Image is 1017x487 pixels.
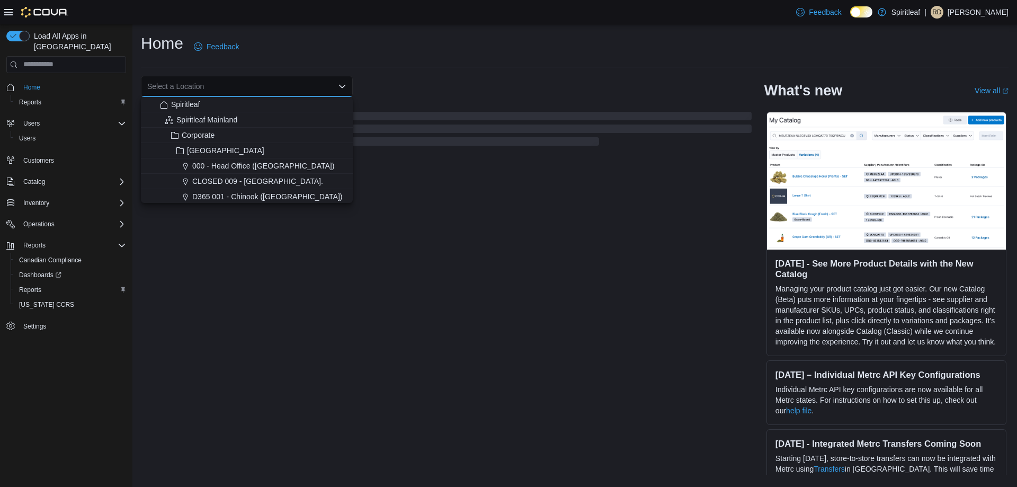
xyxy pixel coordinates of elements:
[15,254,126,267] span: Canadian Compliance
[775,258,997,279] h3: [DATE] - See More Product Details with the New Catalog
[2,174,130,189] button: Catalog
[19,239,126,252] span: Reports
[975,86,1009,95] a: View allExternal link
[182,130,215,140] span: Corporate
[23,178,45,186] span: Catalog
[19,197,126,209] span: Inventory
[30,31,126,52] span: Load All Apps in [GEOGRAPHIC_DATA]
[15,269,126,281] span: Dashboards
[19,239,50,252] button: Reports
[15,269,66,281] a: Dashboards
[775,369,997,380] h3: [DATE] – Individual Metrc API Key Configurations
[948,6,1009,19] p: [PERSON_NAME]
[15,132,126,145] span: Users
[19,175,126,188] span: Catalog
[850,17,851,18] span: Dark Mode
[19,256,82,264] span: Canadian Compliance
[187,145,264,156] span: [GEOGRAPHIC_DATA]
[176,114,237,125] span: Spiritleaf Mainland
[2,79,130,95] button: Home
[23,83,40,92] span: Home
[141,174,353,189] button: CLOSED 009 - [GEOGRAPHIC_DATA].
[15,298,78,311] a: [US_STATE] CCRS
[23,322,46,331] span: Settings
[11,253,130,268] button: Canadian Compliance
[141,33,183,54] h1: Home
[141,158,353,174] button: 000 - Head Office ([GEOGRAPHIC_DATA])
[2,196,130,210] button: Inventory
[775,284,997,347] p: Managing your product catalog just got easier. Our new Catalog (Beta) puts more information at yo...
[792,2,845,23] a: Feedback
[19,320,50,333] a: Settings
[11,297,130,312] button: [US_STATE] CCRS
[931,6,943,19] div: Ravi D
[2,318,130,334] button: Settings
[19,218,126,231] span: Operations
[2,116,130,131] button: Users
[141,128,353,143] button: Corporate
[19,81,126,94] span: Home
[21,7,68,17] img: Cova
[192,161,334,171] span: 000 - Head Office ([GEOGRAPHIC_DATA])
[2,238,130,253] button: Reports
[19,117,126,130] span: Users
[814,465,845,473] a: Transfers
[2,217,130,232] button: Operations
[141,189,353,205] button: D365 001 - Chinook ([GEOGRAPHIC_DATA])
[11,268,130,282] a: Dashboards
[23,199,49,207] span: Inventory
[15,284,126,296] span: Reports
[19,320,126,333] span: Settings
[809,7,841,17] span: Feedback
[15,298,126,311] span: Washington CCRS
[23,220,55,228] span: Operations
[23,156,54,165] span: Customers
[924,6,926,19] p: |
[192,176,323,187] span: CLOSED 009 - [GEOGRAPHIC_DATA].
[764,82,842,99] h2: What's new
[19,117,44,130] button: Users
[171,99,200,110] span: Spiritleaf
[1002,88,1009,94] svg: External link
[190,36,243,57] a: Feedback
[891,6,920,19] p: Spiritleaf
[775,438,997,449] h3: [DATE] - Integrated Metrc Transfers Coming Soon
[19,300,74,309] span: [US_STATE] CCRS
[15,96,46,109] a: Reports
[141,97,353,112] button: Spiritleaf
[11,95,130,110] button: Reports
[6,75,126,361] nav: Complex example
[19,286,41,294] span: Reports
[2,152,130,167] button: Customers
[23,119,40,128] span: Users
[850,6,872,17] input: Dark Mode
[15,254,86,267] a: Canadian Compliance
[207,41,239,52] span: Feedback
[15,284,46,296] a: Reports
[19,175,49,188] button: Catalog
[11,131,130,146] button: Users
[19,271,61,279] span: Dashboards
[141,114,752,148] span: Loading
[786,406,811,415] a: help file
[15,96,126,109] span: Reports
[19,81,44,94] a: Home
[19,98,41,107] span: Reports
[19,218,59,231] button: Operations
[338,82,346,91] button: Close list of options
[141,112,353,128] button: Spiritleaf Mainland
[23,241,46,250] span: Reports
[19,197,53,209] button: Inventory
[11,282,130,297] button: Reports
[15,132,40,145] a: Users
[141,143,353,158] button: [GEOGRAPHIC_DATA]
[192,191,342,202] span: D365 001 - Chinook ([GEOGRAPHIC_DATA])
[19,134,35,143] span: Users
[775,384,997,416] p: Individual Metrc API key configurations are now available for all Metrc states. For instructions ...
[19,153,126,166] span: Customers
[19,154,58,167] a: Customers
[932,6,941,19] span: RD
